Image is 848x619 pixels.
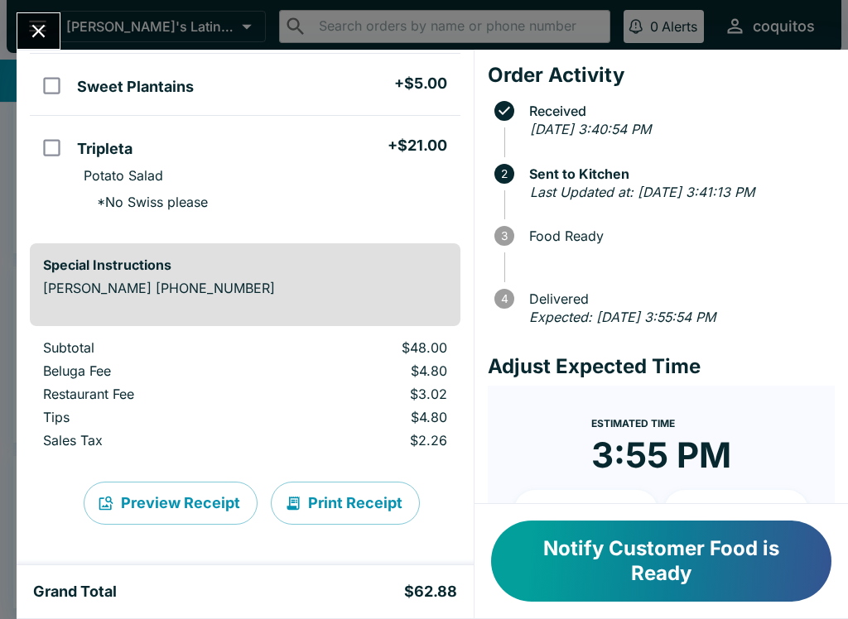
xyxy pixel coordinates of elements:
p: [PERSON_NAME] [PHONE_NUMBER] [43,280,447,296]
span: Sent to Kitchen [521,166,835,181]
p: $48.00 [284,339,446,356]
time: 3:55 PM [591,434,731,477]
text: 4 [500,292,508,305]
h5: $62.88 [404,582,457,602]
button: Notify Customer Food is Ready [491,521,831,602]
h5: + $5.00 [394,74,447,94]
p: Subtotal [43,339,258,356]
h4: Adjust Expected Time [488,354,835,379]
h5: Tripleta [77,139,132,159]
em: Expected: [DATE] 3:55:54 PM [529,309,715,325]
span: Delivered [521,291,835,306]
button: Preview Receipt [84,482,258,525]
text: 2 [501,167,508,180]
p: Restaurant Fee [43,386,258,402]
p: $4.80 [284,409,446,425]
p: Beluga Fee [43,362,258,379]
span: Received [521,103,835,118]
h5: + $21.00 [388,136,447,156]
p: * No Swiss please [84,194,208,210]
p: Potato Salad [84,167,163,184]
table: orders table [30,339,460,455]
button: Print Receipt [271,482,420,525]
text: 3 [501,229,508,242]
h5: Grand Total [33,582,117,602]
button: + 20 [664,490,808,531]
span: Food Ready [521,228,835,243]
p: $3.02 [284,386,446,402]
span: Estimated Time [591,417,675,429]
em: [DATE] 3:40:54 PM [530,121,651,137]
button: + 10 [514,490,658,531]
h6: Special Instructions [43,257,447,273]
button: Close [17,13,60,49]
p: $2.26 [284,432,446,449]
h4: Order Activity [488,63,835,88]
em: Last Updated at: [DATE] 3:41:13 PM [530,184,754,200]
p: Sales Tax [43,432,258,449]
p: $4.80 [284,362,446,379]
h5: Sweet Plantains [77,77,194,97]
p: Tips [43,409,258,425]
